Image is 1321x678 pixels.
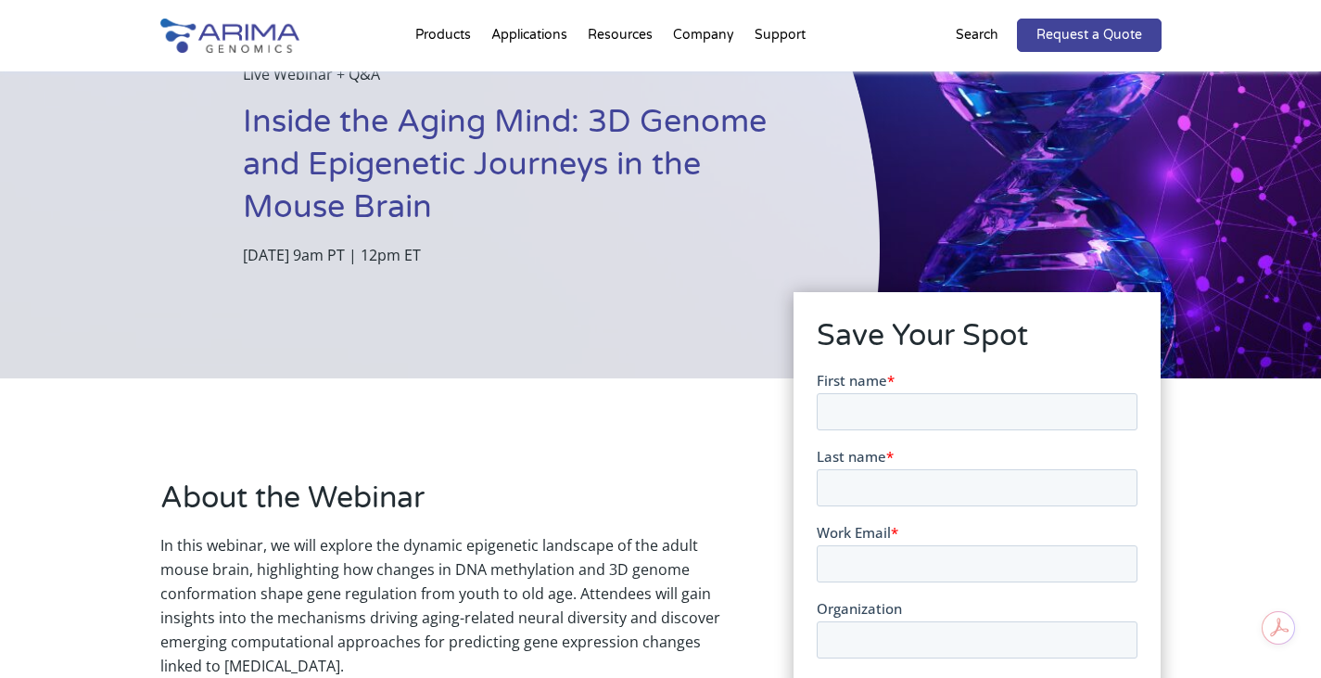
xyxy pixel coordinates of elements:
p: In this webinar, we will explore the dynamic epigenetic landscape of the adult mouse brain, highl... [160,533,739,678]
a: Request a Quote [1017,19,1162,52]
h1: Inside the Aging Mind: 3D Genome and Epigenetic Journeys in the Mouse Brain [243,101,787,243]
p: Search [956,23,998,47]
img: Arima-Genomics-logo [160,19,299,53]
p: [DATE] 9am PT | 12pm ET [243,243,787,267]
p: Live Webinar + Q&A [243,62,787,101]
h2: About the Webinar [160,478,739,533]
h2: Save Your Spot [817,315,1137,371]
